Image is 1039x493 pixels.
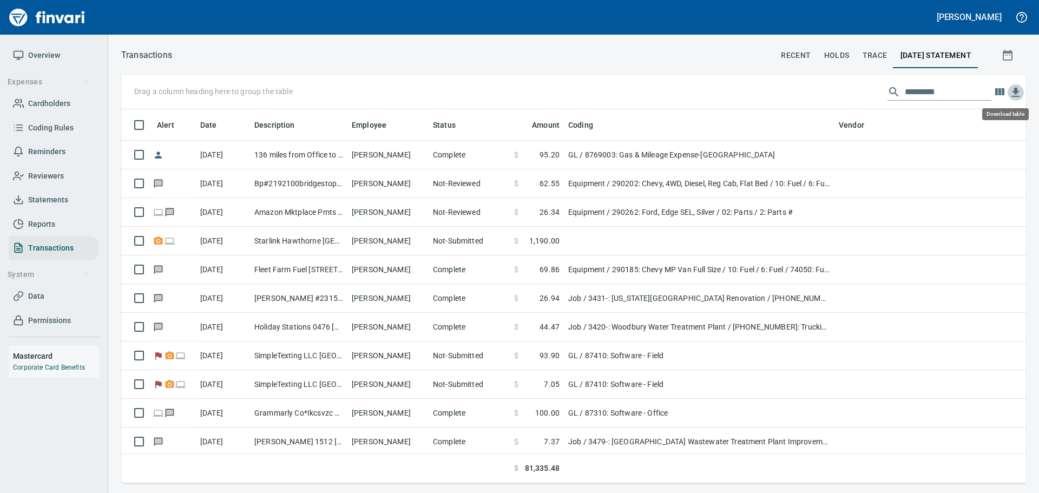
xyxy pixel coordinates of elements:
[196,399,250,428] td: [DATE]
[540,149,560,160] span: 95.20
[429,428,510,456] td: Complete
[196,169,250,198] td: [DATE]
[196,227,250,255] td: [DATE]
[164,208,175,215] span: Has messages
[196,198,250,227] td: [DATE]
[540,293,560,304] span: 26.94
[347,341,429,370] td: [PERSON_NAME]
[839,119,864,132] span: Vendor
[352,119,386,132] span: Employee
[863,49,887,62] span: trace
[529,235,560,246] span: 1,190.00
[514,350,518,361] span: $
[535,407,560,418] span: 100.00
[28,145,65,159] span: Reminders
[153,352,164,359] span: Flagged
[544,379,560,390] span: 7.05
[525,463,560,474] span: 81,335.48
[514,207,518,218] span: $
[8,75,89,89] span: Expenses
[9,140,99,164] a: Reminders
[153,266,164,273] span: Has messages
[9,164,99,188] a: Reviewers
[196,341,250,370] td: [DATE]
[991,42,1026,68] button: Show transactions within a particular date range
[514,264,518,275] span: $
[153,438,164,445] span: Has messages
[175,380,187,387] span: Online transaction
[153,380,164,387] span: Flagged
[196,255,250,284] td: [DATE]
[250,399,347,428] td: Grammarly Co*Ikcsvzc San Fancisco [GEOGRAPHIC_DATA]
[347,169,429,198] td: [PERSON_NAME]
[514,178,518,189] span: $
[937,11,1002,23] h5: [PERSON_NAME]
[347,428,429,456] td: [PERSON_NAME]
[250,141,347,169] td: 136 miles from Office to [GEOGRAPHIC_DATA]
[514,407,518,418] span: $
[568,119,607,132] span: Coding
[153,151,164,158] span: Reimbursement
[28,218,55,231] span: Reports
[28,193,68,207] span: Statements
[429,284,510,313] td: Complete
[28,290,44,303] span: Data
[13,364,85,371] a: Corporate Card Benefits
[164,352,175,359] span: Receipt Required
[134,86,293,97] p: Drag a column heading here to group the table
[254,119,295,132] span: Description
[781,49,811,62] span: recent
[250,198,347,227] td: Amazon Mktplace Pmts [DOMAIN_NAME][URL] WA
[429,399,510,428] td: Complete
[196,428,250,456] td: [DATE]
[518,119,560,132] span: Amount
[196,284,250,313] td: [DATE]
[540,178,560,189] span: 62.55
[564,399,834,428] td: GL / 87310: Software - Office
[540,321,560,332] span: 44.47
[250,227,347,255] td: Starlink Hawthorne [GEOGRAPHIC_DATA]
[175,352,187,359] span: Online transaction
[839,119,878,132] span: Vendor
[564,255,834,284] td: Equipment / 290185: Chevy MP Van Full Size / 10: Fuel / 6: Fuel / 74050: Fuel & Lube Special Proj...
[900,49,971,62] span: [DATE] Statement
[564,313,834,341] td: Job / 3420-: Woodbury Water Treatment Plant / [PHONE_NUMBER]: Trucking On/Off Project CM/GC / 8: ...
[514,149,518,160] span: $
[153,323,164,330] span: Has messages
[9,284,99,308] a: Data
[250,255,347,284] td: Fleet Farm Fuel [STREET_ADDRESS]
[200,119,217,132] span: Date
[540,350,560,361] span: 93.90
[196,370,250,399] td: [DATE]
[429,198,510,227] td: Not-Reviewed
[250,313,347,341] td: Holiday Stations 0476 [GEOGRAPHIC_DATA] [GEOGRAPHIC_DATA]
[564,141,834,169] td: GL / 8769003: Gas & Mileage Expense-[GEOGRAPHIC_DATA]
[514,293,518,304] span: $
[429,370,510,399] td: Not-Submitted
[352,119,400,132] span: Employee
[347,141,429,169] td: [PERSON_NAME]
[8,268,89,281] span: System
[532,119,560,132] span: Amount
[824,49,850,62] span: holds
[28,49,60,62] span: Overview
[514,321,518,332] span: $
[28,314,71,327] span: Permissions
[429,227,510,255] td: Not-Submitted
[429,169,510,198] td: Not-Reviewed
[564,169,834,198] td: Equipment / 290202: Chevy, 4WD, Diesel, Reg Cab, Flat Bed / 10: Fuel / 6: Fuel
[3,72,94,92] button: Expenses
[157,119,174,132] span: Alert
[540,264,560,275] span: 69.86
[564,284,834,313] td: Job / 3431-: [US_STATE][GEOGRAPHIC_DATA] Renovation / [PHONE_NUMBER]: Fasteners & Adhesives - Car...
[164,409,175,416] span: Has messages
[347,370,429,399] td: [PERSON_NAME]
[153,409,164,416] span: Online transaction
[157,119,188,132] span: Alert
[347,255,429,284] td: [PERSON_NAME]
[9,91,99,116] a: Cardholders
[429,313,510,341] td: Complete
[196,141,250,169] td: [DATE]
[347,227,429,255] td: [PERSON_NAME]
[564,341,834,370] td: GL / 87410: Software - Field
